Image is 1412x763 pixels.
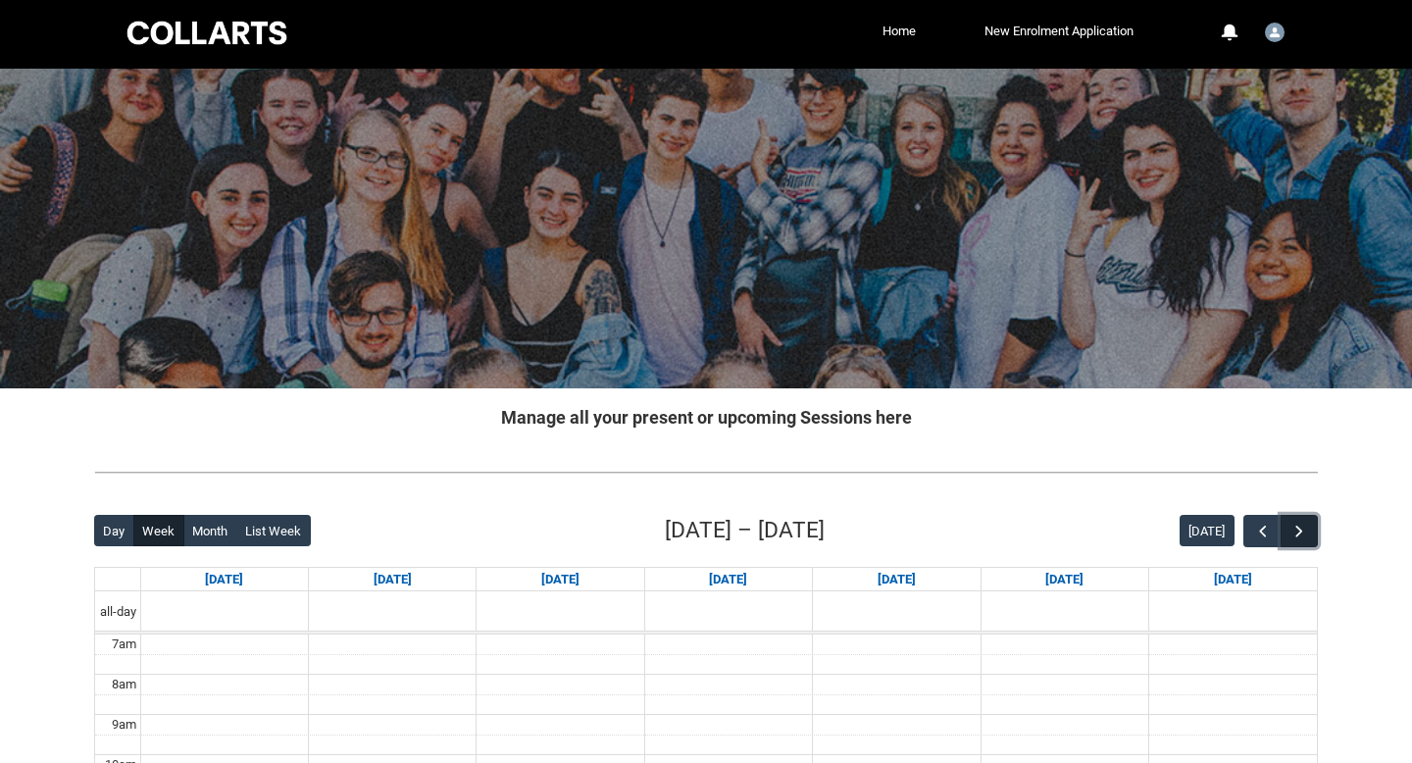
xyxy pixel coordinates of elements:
span: all-day [96,602,140,622]
button: Month [183,515,237,546]
a: Go to October 10, 2025 [1041,568,1087,591]
h2: Manage all your present or upcoming Sessions here [94,404,1318,431]
a: Go to October 6, 2025 [370,568,416,591]
div: 8am [108,675,140,694]
button: Next Week [1281,515,1318,547]
a: Go to October 11, 2025 [1210,568,1256,591]
button: List Week [236,515,311,546]
button: Day [94,515,134,546]
div: 9am [108,715,140,735]
a: Go to October 5, 2025 [201,568,247,591]
h2: [DATE] – [DATE] [665,514,825,547]
button: Week [133,515,184,546]
button: [DATE] [1180,515,1235,546]
img: Student.ubond.20241175 [1265,23,1285,42]
a: Go to October 8, 2025 [705,568,751,591]
a: Go to October 9, 2025 [874,568,920,591]
div: 7am [108,635,140,654]
button: User Profile Student.ubond.20241175 [1260,15,1289,46]
a: Go to October 7, 2025 [537,568,583,591]
button: Previous Week [1243,515,1281,547]
img: REDU_GREY_LINE [94,462,1318,483]
a: Home [878,17,921,46]
a: New Enrolment Application [980,17,1138,46]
